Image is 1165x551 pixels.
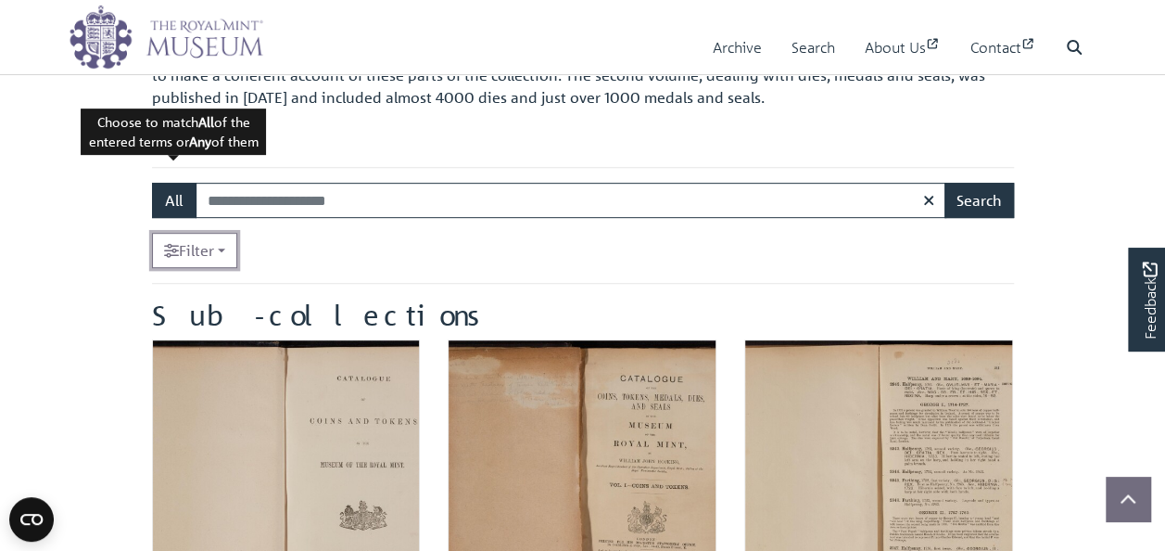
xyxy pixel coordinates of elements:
button: All [152,183,196,218]
strong: Any [189,133,211,149]
a: Search [791,21,835,74]
input: Search this volume... [196,183,946,218]
span: Feedback [1138,263,1160,340]
img: logo_wide.png [69,5,263,70]
a: About Us [865,21,941,74]
strong: All [198,113,214,130]
h2: Sub-collections [152,299,1014,332]
a: Would you like to provide feedback? [1128,248,1165,352]
a: Contact [970,21,1036,74]
button: Scroll to top [1106,477,1150,521]
a: Filter [152,233,237,268]
button: Open CMP widget [9,497,54,542]
button: Search [944,183,1014,218]
div: Choose to match of the entered terms or of them [81,109,266,155]
a: Archive [713,21,762,74]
